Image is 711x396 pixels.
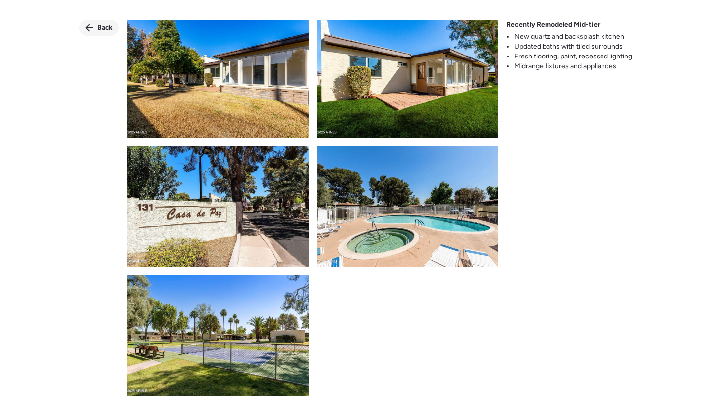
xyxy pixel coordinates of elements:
[127,16,309,138] img: product
[317,146,498,267] img: product
[514,32,632,42] li: New quartz and backsplash kitchen
[506,20,600,30] span: Recently Remodeled Mid-tier
[514,42,632,52] li: Updated baths with tiled surrounds
[514,52,632,61] li: Fresh flooring, paint, recessed lighting
[514,61,632,71] li: Midrange fixtures and appliances
[317,16,498,138] img: product
[127,146,309,267] img: product
[127,275,309,396] img: product
[97,23,113,33] span: Back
